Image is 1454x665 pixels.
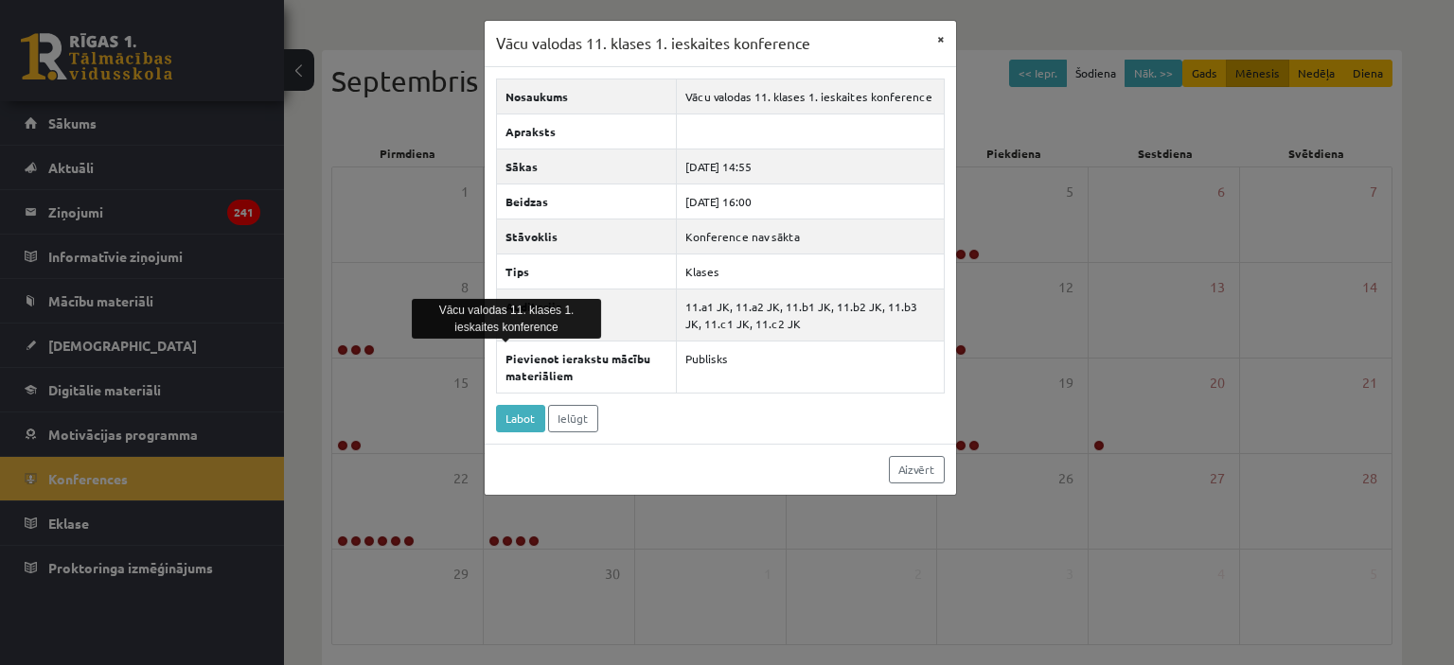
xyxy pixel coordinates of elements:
th: Beidzas [496,184,677,219]
td: Klases [677,254,944,289]
td: 11.a1 JK, 11.a2 JK, 11.b1 JK, 11.b2 JK, 11.b3 JK, 11.c1 JK, 11.c2 JK [677,289,944,341]
th: Apraksts [496,114,677,149]
td: [DATE] 16:00 [677,184,944,219]
button: × [926,21,956,57]
td: Konference nav sākta [677,219,944,254]
td: Vācu valodas 11. klases 1. ieskaites konference [677,79,944,114]
div: Vācu valodas 11. klases 1. ieskaites konference [412,299,601,339]
th: Auditorija [496,289,677,341]
td: [DATE] 14:55 [677,149,944,184]
th: Stāvoklis [496,219,677,254]
a: Ielūgt [548,405,598,432]
th: Sākas [496,149,677,184]
th: Nosaukums [496,79,677,114]
a: Aizvērt [889,456,945,483]
a: Labot [496,405,545,432]
th: Pievienot ierakstu mācību materiāliem [496,341,677,393]
th: Tips [496,254,677,289]
h3: Vācu valodas 11. klases 1. ieskaites konference [496,32,810,55]
td: Publisks [677,341,944,393]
